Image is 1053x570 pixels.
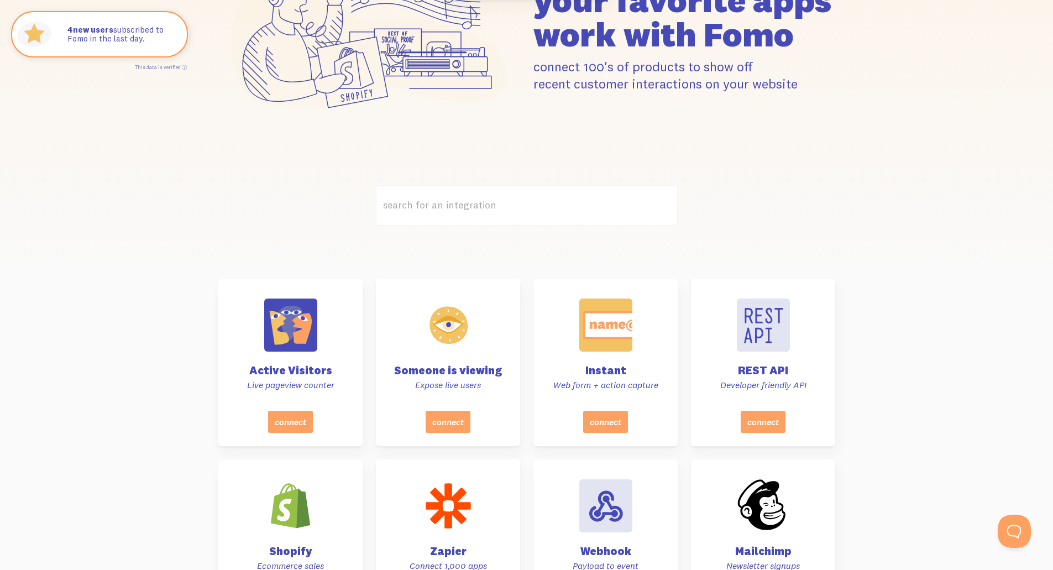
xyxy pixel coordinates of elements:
[533,58,835,92] p: connect 100's of products to show off recent customer interactions on your website
[232,546,349,557] h4: Shopify
[376,185,678,226] label: search for an integration
[389,379,507,391] p: Expose live users
[691,279,835,446] a: REST API Developer friendly API connect
[218,279,363,446] a: Active Visitors Live pageview counter connect
[232,379,349,391] p: Live pageview counter
[547,379,664,391] p: Web form + action capture
[547,546,664,557] h4: Webhook
[14,14,54,54] img: Fomo
[704,546,822,557] h4: Mailchimp
[135,64,187,70] a: This data is verified ⓘ
[704,379,822,391] p: Developer friendly API
[533,279,678,446] a: Instant Web form + action capture connect
[67,25,73,35] span: 4
[67,24,113,35] strong: new users
[268,411,313,433] button: connect
[426,411,470,433] button: connect
[741,411,785,433] button: connect
[389,365,507,376] h4: Someone is viewing
[376,279,520,446] a: Someone is viewing Expose live users connect
[232,365,349,376] h4: Active Visitors
[547,365,664,376] h4: Instant
[67,25,176,44] p: subscribed to Fomo in the last day.
[998,515,1031,548] iframe: Help Scout Beacon - Open
[583,411,628,433] button: connect
[389,546,507,557] h4: Zapier
[704,365,822,376] h4: REST API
